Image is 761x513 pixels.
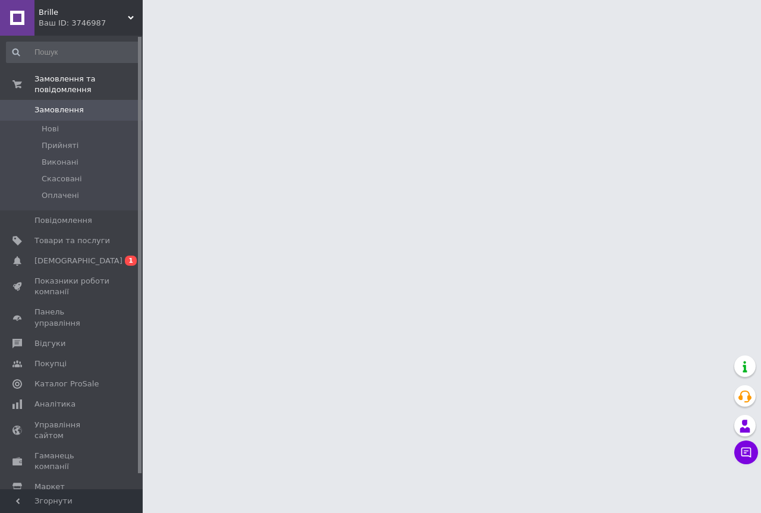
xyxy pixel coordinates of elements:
[34,379,99,389] span: Каталог ProSale
[734,440,758,464] button: Чат з покупцем
[34,358,67,369] span: Покупці
[34,256,122,266] span: [DEMOGRAPHIC_DATA]
[34,420,110,441] span: Управління сайтом
[34,481,65,492] span: Маркет
[42,124,59,134] span: Нові
[34,307,110,328] span: Панель управління
[39,7,128,18] span: Brille
[6,42,140,63] input: Пошук
[34,235,110,246] span: Товари та послуги
[34,451,110,472] span: Гаманець компанії
[42,140,78,151] span: Прийняті
[34,105,84,115] span: Замовлення
[39,18,143,29] div: Ваш ID: 3746987
[42,174,82,184] span: Скасовані
[34,215,92,226] span: Повідомлення
[42,190,79,201] span: Оплачені
[34,399,76,410] span: Аналітика
[34,338,65,349] span: Відгуки
[34,74,143,95] span: Замовлення та повідомлення
[34,276,110,297] span: Показники роботи компанії
[125,256,137,266] span: 1
[42,157,78,168] span: Виконані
